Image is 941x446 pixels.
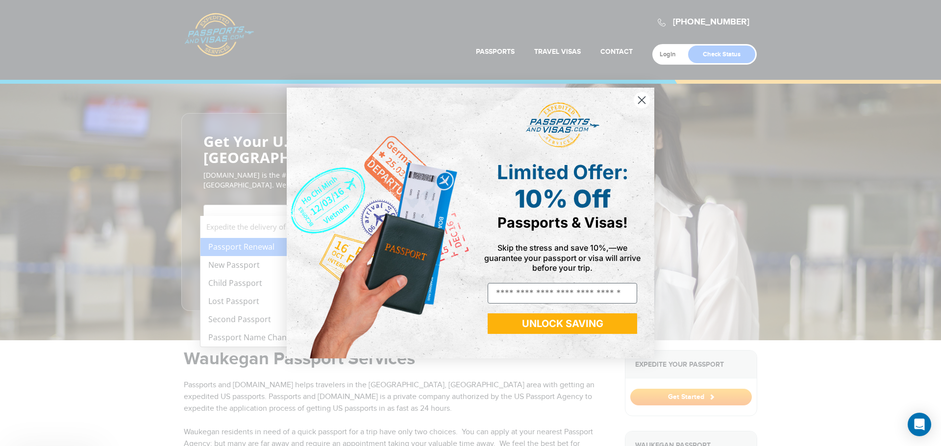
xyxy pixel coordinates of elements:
div: Open Intercom Messenger [908,413,931,436]
span: Limited Offer: [497,160,628,184]
img: de9cda0d-0715-46ca-9a25-073762a91ba7.png [287,88,470,358]
span: 10% Off [515,184,611,213]
span: Passports & Visas! [497,214,628,231]
button: UNLOCK SAVING [488,313,637,334]
img: passports and visas [526,102,599,148]
span: Skip the stress and save 10%,—we guarantee your passport or visa will arrive before your trip. [484,243,641,272]
button: Close dialog [633,92,650,109]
